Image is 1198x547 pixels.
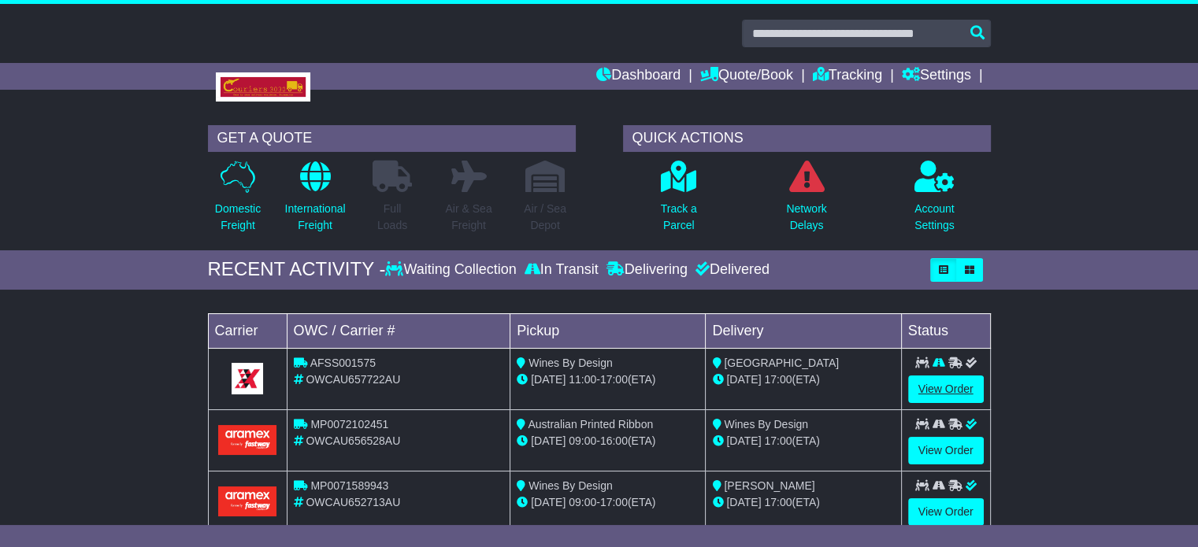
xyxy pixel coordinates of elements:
span: 11:00 [569,373,596,386]
div: (ETA) [712,371,894,388]
span: OWCAU652713AU [306,496,400,508]
span: MP0072102451 [310,418,388,431]
p: Track a Parcel [661,201,697,234]
span: Wines By Design [724,418,808,431]
img: GetCarrierServiceLogo [232,363,263,394]
span: 17:00 [600,496,628,508]
span: [DATE] [726,434,761,447]
span: 17:00 [600,373,628,386]
span: [DATE] [726,373,761,386]
div: - (ETA) [517,494,699,511]
td: Delivery [706,313,901,348]
a: Track aParcel [660,160,698,242]
div: (ETA) [712,433,894,449]
span: 09:00 [569,434,596,447]
span: [DATE] [531,496,566,508]
a: InternationalFreight [284,160,346,242]
div: RECENT ACTIVITY - [208,258,386,281]
a: DomesticFreight [214,160,261,242]
a: AccountSettings [914,160,955,242]
span: [DATE] [726,496,761,508]
div: - (ETA) [517,371,699,388]
img: Aramex.png [218,425,277,454]
p: Domestic Freight [215,201,261,234]
div: Delivered [692,261,770,279]
p: Air / Sea Depot [524,201,566,234]
div: GET A QUOTE [208,125,576,152]
p: Network Delays [786,201,826,234]
span: 17:00 [764,434,792,447]
span: MP0071589943 [310,479,388,492]
td: OWC / Carrier # [287,313,510,348]
span: Wines By Design [529,479,613,492]
span: [DATE] [531,434,566,447]
span: OWCAU657722AU [306,373,400,386]
span: [GEOGRAPHIC_DATA] [724,357,839,369]
span: [PERSON_NAME] [724,479,814,492]
img: Aramex.png [218,486,277,516]
span: AFSS001575 [310,357,376,369]
a: View Order [908,437,984,464]
a: Settings [902,63,971,90]
td: Carrier [208,313,287,348]
div: Waiting Collection [385,261,520,279]
span: 17:00 [764,373,792,386]
span: 09:00 [569,496,596,508]
span: Wines By Design [529,357,613,369]
span: OWCAU656528AU [306,434,400,447]
span: 17:00 [764,496,792,508]
div: (ETA) [712,494,894,511]
a: View Order [908,498,984,526]
a: Quote/Book [700,63,793,90]
div: Delivering [603,261,692,279]
td: Status [901,313,990,348]
a: Dashboard [596,63,681,90]
p: International Freight [284,201,345,234]
p: Full Loads [373,201,412,234]
span: Australian Printed Ribbon [528,418,653,431]
a: View Order [908,375,984,403]
div: - (ETA) [517,433,699,449]
div: In Transit [521,261,603,279]
a: Tracking [813,63,882,90]
span: 16:00 [600,434,628,447]
span: [DATE] [531,373,566,386]
div: QUICK ACTIONS [623,125,991,152]
td: Pickup [510,313,706,348]
a: NetworkDelays [785,160,827,242]
p: Air & Sea Freight [445,201,491,234]
p: Account Settings [914,201,955,234]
